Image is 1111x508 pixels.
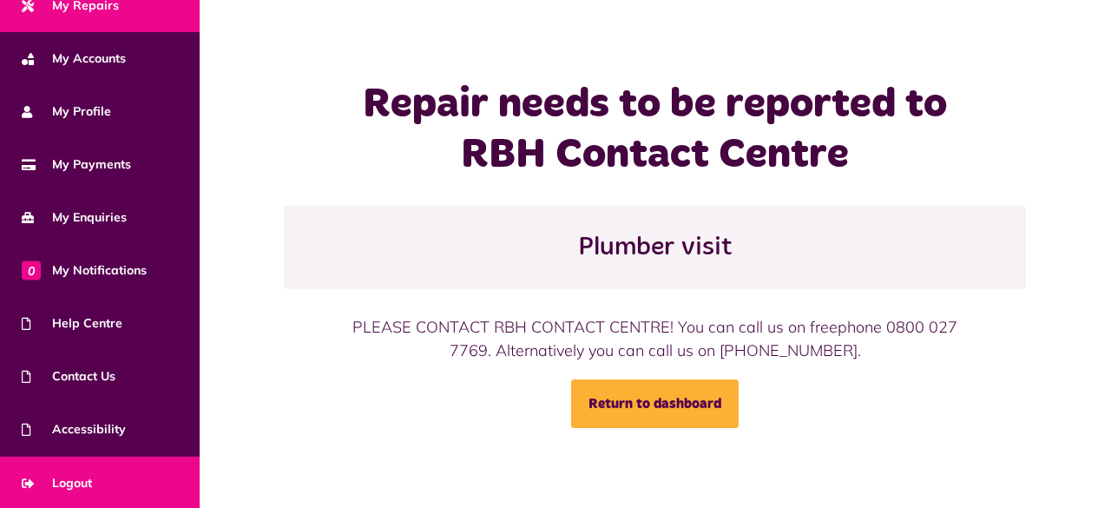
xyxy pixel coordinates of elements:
[22,261,147,280] span: My Notifications
[22,208,127,227] span: My Enquiries
[301,232,1009,263] h2: Plumber visit
[22,367,115,386] span: Contact Us
[22,49,126,68] span: My Accounts
[22,261,41,280] span: 0
[22,155,131,174] span: My Payments
[346,315,964,362] div: PLEASE CONTACT RBH CONTACT CENTRE! You can call us on freephone 0800 027 7769. Alternatively you ...
[22,420,126,439] span: Accessibility
[22,102,111,121] span: My Profile
[22,474,92,492] span: Logout
[346,80,964,180] h1: Repair needs to be reported to RBH Contact Centre
[22,314,122,333] span: Help Centre
[571,379,739,428] a: Return to dashboard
